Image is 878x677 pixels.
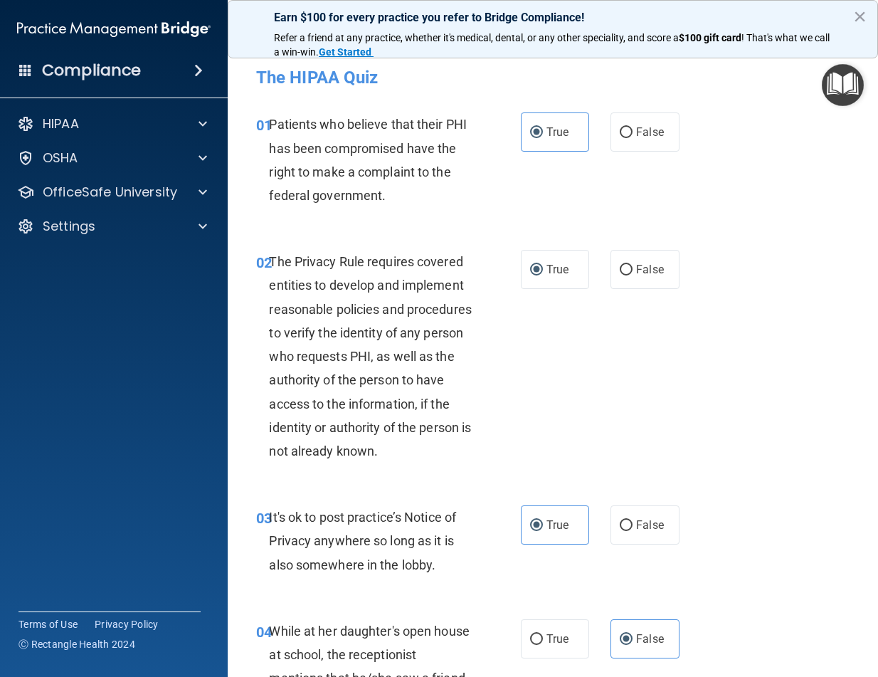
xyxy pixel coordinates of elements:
[42,61,141,80] h4: Compliance
[530,127,543,138] input: True
[620,520,633,531] input: False
[530,265,543,275] input: True
[546,125,568,139] span: True
[256,254,272,271] span: 02
[17,149,207,167] a: OSHA
[546,518,568,532] span: True
[853,5,867,28] button: Close
[274,11,832,24] p: Earn $100 for every practice you refer to Bridge Compliance!
[256,624,272,641] span: 04
[269,117,467,203] span: Patients who believe that their PHI has been compromised have the right to make a complaint to th...
[620,127,633,138] input: False
[17,15,211,43] img: PMB logo
[17,115,207,132] a: HIPAA
[636,632,664,646] span: False
[17,218,207,235] a: Settings
[43,218,95,235] p: Settings
[43,149,78,167] p: OSHA
[679,32,741,43] strong: $100 gift card
[822,64,864,106] button: Open Resource Center
[256,510,272,527] span: 03
[546,632,568,646] span: True
[95,617,159,631] a: Privacy Policy
[17,184,207,201] a: OfficeSafe University
[256,68,850,87] h4: The HIPAA Quiz
[274,32,832,58] span: ! That's what we call a win-win.
[269,510,456,572] span: It's ok to post practice’s Notice of Privacy anywhere so long as it is also somewhere in the lobby.
[530,634,543,645] input: True
[620,634,633,645] input: False
[530,520,543,531] input: True
[636,125,664,139] span: False
[269,254,471,458] span: The Privacy Rule requires covered entities to develop and implement reasonable policies and proce...
[43,115,79,132] p: HIPAA
[636,263,664,276] span: False
[43,184,177,201] p: OfficeSafe University
[274,32,679,43] span: Refer a friend at any practice, whether it's medical, dental, or any other speciality, and score a
[18,637,135,651] span: Ⓒ Rectangle Health 2024
[319,46,374,58] a: Get Started
[18,617,78,631] a: Terms of Use
[319,46,371,58] strong: Get Started
[636,518,664,532] span: False
[632,576,861,633] iframe: Drift Widget Chat Controller
[620,265,633,275] input: False
[546,263,568,276] span: True
[256,117,272,134] span: 01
